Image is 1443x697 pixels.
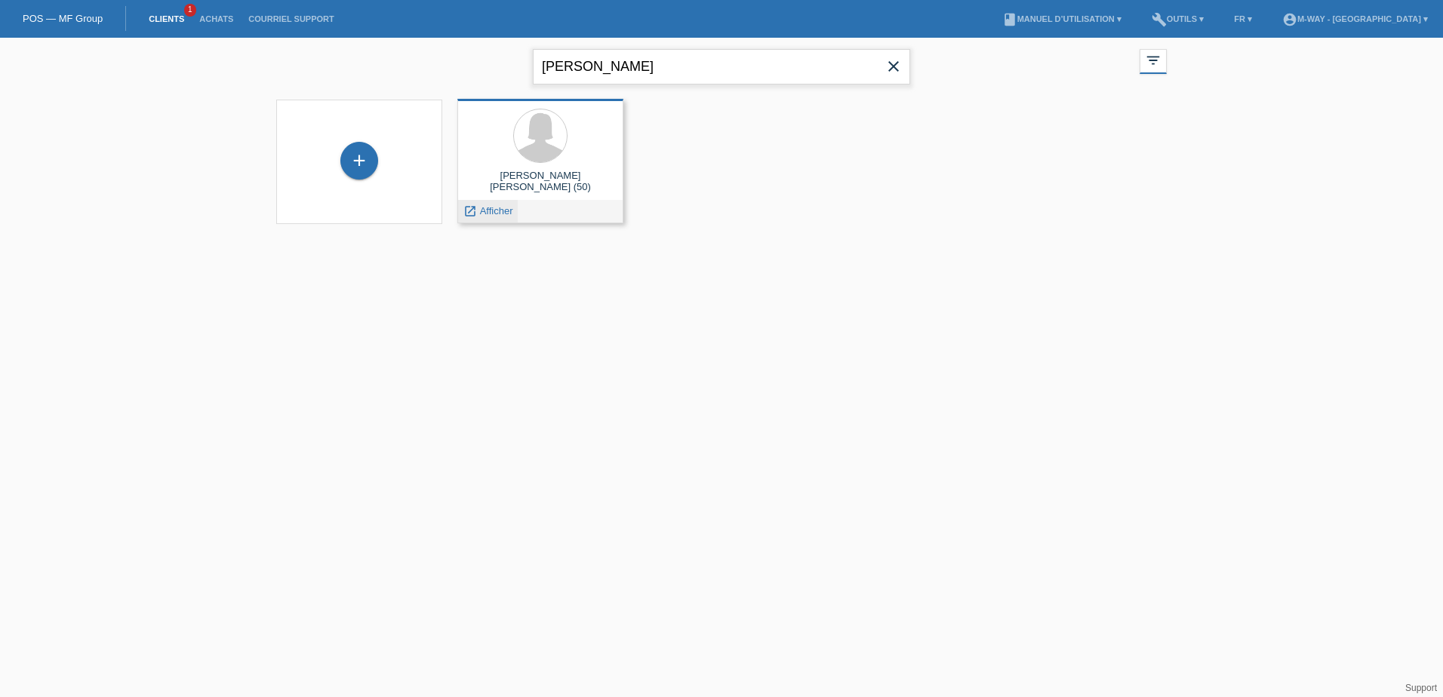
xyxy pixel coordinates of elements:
i: book [1002,12,1017,27]
span: 1 [184,4,196,17]
i: account_circle [1282,12,1297,27]
i: close [885,57,903,75]
a: Clients [141,14,192,23]
input: Recherche... [533,49,910,84]
a: Courriel Support [241,14,341,23]
div: Enregistrer le client [341,148,377,173]
span: Afficher [480,205,513,216]
div: [PERSON_NAME] [PERSON_NAME] (50) [469,170,611,194]
a: buildOutils ▾ [1144,14,1211,23]
i: filter_list [1145,52,1161,69]
a: account_circlem-way - [GEOGRAPHIC_DATA] ▾ [1275,14,1435,23]
i: launch [463,204,477,218]
i: build [1152,12,1167,27]
a: FR ▾ [1226,14,1260,23]
a: Achats [192,14,241,23]
a: bookManuel d’utilisation ▾ [995,14,1129,23]
a: Support [1405,683,1437,693]
a: launch Afficher [463,205,512,216]
a: POS — MF Group [23,13,103,24]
